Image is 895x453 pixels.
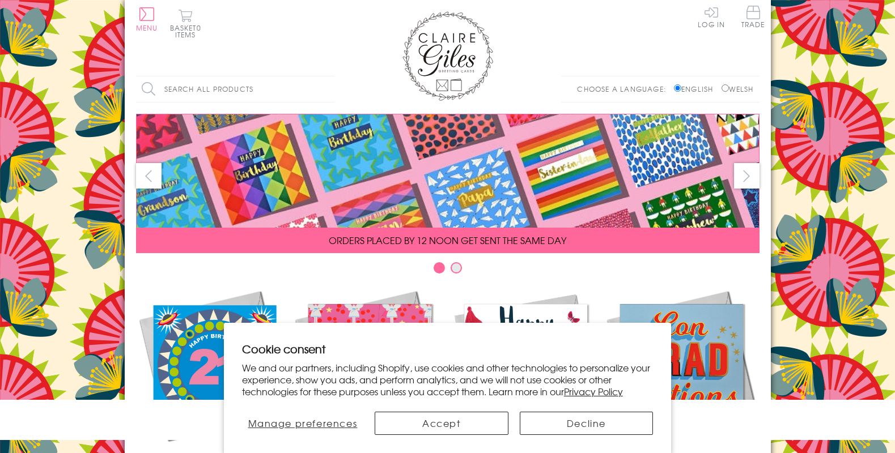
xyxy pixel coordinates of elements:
[698,6,725,28] a: Log In
[323,76,334,102] input: Search
[674,84,681,92] input: English
[577,84,672,94] p: Choose a language:
[136,163,162,189] button: prev
[136,7,158,31] button: Menu
[402,11,493,101] img: Claire Giles Greetings Cards
[242,412,363,435] button: Manage preferences
[734,163,760,189] button: next
[722,84,729,92] input: Welsh
[242,362,654,397] p: We and our partners, including Shopify, use cookies and other technologies to personalize your ex...
[375,412,508,435] button: Accept
[170,9,201,38] button: Basket0 items
[434,262,445,273] button: Carousel Page 1 (Current Slide)
[722,84,754,94] label: Welsh
[451,262,462,273] button: Carousel Page 2
[564,384,623,398] a: Privacy Policy
[136,76,334,102] input: Search all products
[242,341,654,357] h2: Cookie consent
[175,23,201,40] span: 0 items
[136,262,760,279] div: Carousel Pagination
[674,84,719,94] label: English
[520,412,654,435] button: Decline
[248,416,358,430] span: Manage preferences
[136,23,158,33] span: Menu
[329,233,566,247] span: ORDERS PLACED BY 12 NOON GET SENT THE SAME DAY
[741,6,765,28] span: Trade
[741,6,765,30] a: Trade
